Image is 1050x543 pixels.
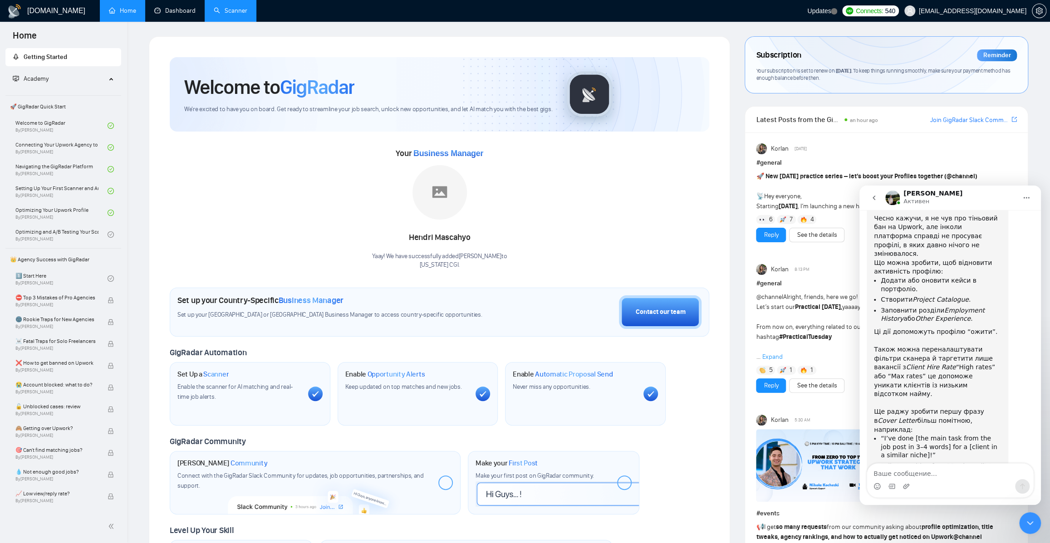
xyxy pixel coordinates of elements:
strong: so many requests [775,523,826,531]
h1: # general [756,279,1017,289]
strong: New [DATE] practice series – let’s boost your Profiles together ( ) [765,172,977,180]
span: GigRadar Community [170,436,246,446]
strong: #PracticalTuesday [779,333,831,341]
a: Reply [764,381,778,391]
span: lock [108,406,114,412]
a: 1️⃣ Start HereBy[PERSON_NAME] [15,269,108,289]
span: ❌ How to get banned on Upwork [15,358,98,367]
div: Також можна переналаштувати фільтри сканера й таргетити лише вакансії з “High rates” або “Max rat... [15,160,142,222]
span: Expand [762,353,782,361]
span: Alright, friends, here we go! Let’s start our yaaaay! :catt: From now on, everything related to o... [756,293,961,361]
button: Средство выбора GIF-файла [29,297,36,304]
h1: Make your [476,459,538,468]
a: Join GigRadar Slack Community [930,115,1010,125]
span: 😭 Account blocked: what to do? [15,380,98,389]
span: By [PERSON_NAME] [15,455,98,460]
span: We're excited to have you on board. Get ready to streamline your job search, unlock new opportuni... [184,105,552,114]
h1: Set Up a [177,370,229,379]
span: setting [1032,7,1046,15]
span: By [PERSON_NAME] [15,476,98,482]
span: GigRadar Automation [170,347,246,357]
strong: [DATE] [778,202,797,210]
a: See the details [797,381,837,391]
strong: Practical [DATE], [795,303,842,311]
li: Створити . [21,110,142,118]
li: Getting Started [5,48,121,66]
span: lock [108,450,114,456]
span: 🚀 GigRadar Quick Start [6,98,120,116]
i: Employment History [21,121,125,137]
img: gigradar-logo.png [567,72,612,117]
span: Hey everyone, Starting , I’m launching a new hands-on ... [756,172,977,210]
span: fund-projection-screen [13,75,19,82]
a: export [1011,115,1017,124]
span: Latest Posts from the GigRadar Community [756,114,842,125]
iframe: Intercom live chat [859,186,1041,505]
span: Enable the scanner for AI matching and real-time job alerts. [177,383,293,401]
a: Reply [764,230,778,240]
span: Academy [24,75,49,83]
a: Optimizing Your Upwork ProfileBy[PERSON_NAME] [15,203,108,223]
h1: # events [756,509,1017,519]
span: Make your first post on GigRadar community. [476,472,594,479]
button: Добавить вложение [43,297,50,304]
img: logo [7,4,22,19]
h1: Enable [345,370,425,379]
span: check-circle [108,122,114,129]
img: Korlan [756,143,767,154]
button: See the details [789,228,844,242]
p: [US_STATE] CGI . [372,261,507,269]
button: Contact our team [619,295,702,329]
img: 🚀 [780,216,786,223]
span: 🎯 Can't find matching jobs? [15,445,98,455]
span: @channel [953,533,981,541]
span: export [1011,116,1017,123]
span: Updates [807,7,831,15]
img: F09A0G828LC-Nikola%20Kocheski.png [756,429,865,502]
button: Отправить сообщение… [156,294,170,308]
span: First Post [509,459,538,468]
span: [DATE] [795,145,807,153]
span: 🌚 Rookie Traps for New Agencies [15,315,98,324]
span: 📢 [756,523,764,531]
a: Optimizing and A/B Testing Your Scanner for Better ResultsBy[PERSON_NAME] [15,225,108,245]
span: By [PERSON_NAME] [15,389,98,395]
span: lock [108,471,114,478]
span: By [PERSON_NAME] [15,346,98,351]
li: Заповнити розділи або . [21,121,142,137]
span: 5:30 AM [795,416,810,424]
a: searchScanner [214,7,247,15]
span: 💧 Not enough good jobs? [15,467,98,476]
a: See the details [797,230,837,240]
div: Що можна зробити, щоб відновити активність профілю: [15,73,142,91]
span: lock [108,493,114,499]
h1: Enable [513,370,613,379]
h1: Set up your Country-Specific [177,295,343,305]
span: By [PERSON_NAME] [15,324,98,329]
a: dashboardDashboard [154,7,196,15]
div: Ці дії допоможуть профілю “ожити”. ​ [15,142,142,160]
div: Reminder [977,49,1017,61]
button: setting [1032,4,1046,18]
img: 🚀 [780,367,786,373]
span: 540 [885,6,895,16]
span: By [PERSON_NAME] [15,498,98,504]
button: Reply [756,228,786,242]
span: @channel [946,172,975,180]
span: check-circle [108,166,114,172]
span: Level Up Your Skill [170,525,234,535]
i: Project Catalogue [53,110,109,117]
span: By [PERSON_NAME] [15,302,98,308]
a: homeHome [109,7,136,15]
span: 6 [769,215,773,224]
span: ☠️ Fatal Traps for Solo Freelancers [15,337,98,346]
span: Never miss any opportunities. [513,383,590,391]
span: user [907,8,913,14]
span: Korlan [771,264,789,274]
span: 📈 Low view/reply rate? [15,489,98,498]
button: See the details [789,378,844,393]
img: slackcommunity-bg.png [228,472,402,514]
span: Academy [13,75,49,83]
